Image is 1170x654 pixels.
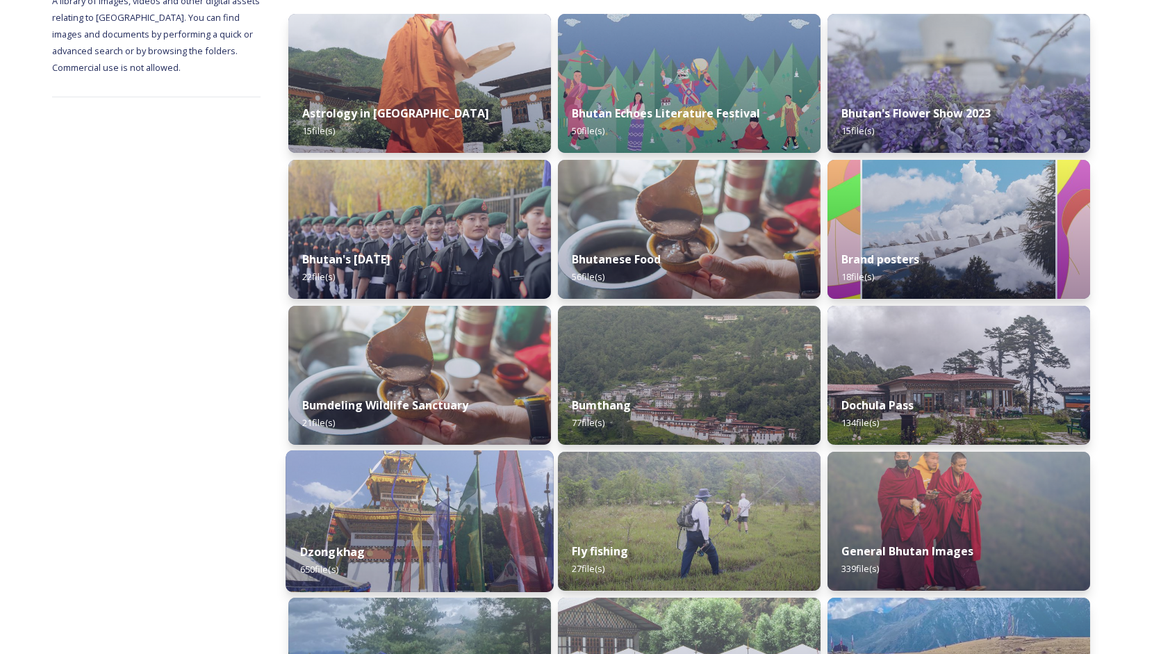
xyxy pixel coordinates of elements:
[558,452,821,591] img: by%2520Ugyen%2520Wangchuk14.JPG
[841,270,874,283] span: 18 file(s)
[572,270,604,283] span: 56 file(s)
[841,252,919,267] strong: Brand posters
[288,160,551,299] img: Bhutan%2520National%2520Day10.jpg
[572,398,631,413] strong: Bumthang
[300,544,365,559] strong: Dzongkhag
[300,563,338,575] span: 650 file(s)
[288,14,551,153] img: _SCH1465.jpg
[572,252,661,267] strong: Bhutanese Food
[286,450,554,592] img: Festival%2520Header.jpg
[841,543,973,559] strong: General Bhutan Images
[558,306,821,445] img: Bumthang%2520180723%2520by%2520Amp%2520Sripimanwat-20.jpg
[302,416,335,429] span: 21 file(s)
[841,124,874,137] span: 15 file(s)
[841,398,914,413] strong: Dochula Pass
[558,160,821,299] img: Bumdeling%2520090723%2520by%2520Amp%2520Sripimanwat-4.jpg
[572,562,604,575] span: 27 file(s)
[827,14,1090,153] img: Bhutan%2520Flower%2520Show2.jpg
[841,106,991,121] strong: Bhutan's Flower Show 2023
[841,416,879,429] span: 134 file(s)
[572,106,760,121] strong: Bhutan Echoes Literature Festival
[572,543,628,559] strong: Fly fishing
[827,160,1090,299] img: Bhutan_Believe_800_1000_4.jpg
[302,252,390,267] strong: Bhutan's [DATE]
[572,124,604,137] span: 50 file(s)
[302,124,335,137] span: 15 file(s)
[572,416,604,429] span: 77 file(s)
[827,306,1090,445] img: 2022-10-01%252011.41.43.jpg
[558,14,821,153] img: Bhutan%2520Echoes7.jpg
[288,306,551,445] img: Bumdeling%2520090723%2520by%2520Amp%2520Sripimanwat-4%25202.jpg
[841,562,879,575] span: 339 file(s)
[302,398,468,413] strong: Bumdeling Wildlife Sanctuary
[302,270,335,283] span: 22 file(s)
[302,106,489,121] strong: Astrology in [GEOGRAPHIC_DATA]
[827,452,1090,591] img: MarcusWestbergBhutanHiRes-23.jpg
